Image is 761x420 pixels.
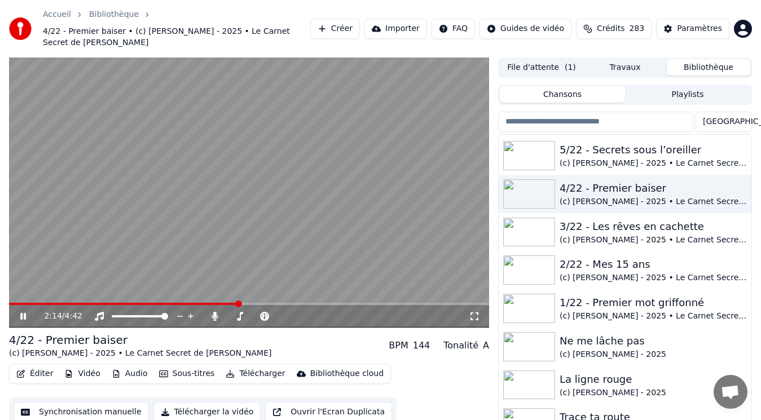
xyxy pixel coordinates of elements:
div: 4/22 - Premier baiser [9,332,271,348]
div: Tonalité [443,339,478,352]
div: Paramètres [677,23,722,34]
button: Importer [364,19,427,39]
button: File d'attente [500,59,583,76]
button: Télécharger [221,366,289,382]
div: A [483,339,489,352]
a: Bibliothèque [89,9,139,20]
div: 3/22 - Les rêves en cachette [560,219,747,235]
button: Travaux [583,59,667,76]
div: (c) [PERSON_NAME] - 2025 • Le Carnet Secret de [PERSON_NAME] [560,272,747,284]
div: La ligne rouge [560,372,747,387]
span: 2:14 [44,311,61,322]
button: Bibliothèque [667,59,750,76]
button: Paramètres [656,19,729,39]
button: Éditer [12,366,58,382]
span: 4:42 [65,311,82,322]
button: Vidéo [60,366,104,382]
button: Guides de vidéo [480,19,571,39]
div: 4/22 - Premier baiser [560,180,747,196]
button: Créer [310,19,360,39]
a: Accueil [43,9,71,20]
span: 4/22 - Premier baiser • (c) [PERSON_NAME] - 2025 • Le Carnet Secret de [PERSON_NAME] [43,26,310,48]
nav: breadcrumb [43,9,310,48]
button: Crédits283 [576,19,652,39]
button: Playlists [625,86,750,103]
div: (c) [PERSON_NAME] - 2025 • Le Carnet Secret de [PERSON_NAME] [560,158,747,169]
button: Sous-titres [155,366,219,382]
div: / [44,311,71,322]
div: (c) [PERSON_NAME] - 2025 [560,349,747,360]
div: (c) [PERSON_NAME] - 2025 • Le Carnet Secret de [PERSON_NAME] [560,235,747,246]
img: youka [9,17,32,40]
div: (c) [PERSON_NAME] - 2025 [560,387,747,399]
div: (c) [PERSON_NAME] - 2025 • Le Carnet Secret de [PERSON_NAME] [560,196,747,207]
button: Chansons [500,86,625,103]
div: Bibliothèque cloud [310,368,384,379]
div: 2/22 - Mes 15 ans [560,257,747,272]
div: BPM [389,339,408,352]
div: 1/22 - Premier mot griffonné [560,295,747,311]
button: Audio [107,366,152,382]
div: (c) [PERSON_NAME] - 2025 • Le Carnet Secret de [PERSON_NAME] [560,311,747,322]
span: Crédits [597,23,624,34]
a: Ouvrir le chat [714,375,747,409]
span: ( 1 ) [565,62,576,73]
div: 144 [413,339,430,352]
div: Ne me lâche pas [560,333,747,349]
div: 5/22 - Secrets sous l’oreiller [560,142,747,158]
div: (c) [PERSON_NAME] - 2025 • Le Carnet Secret de [PERSON_NAME] [9,348,271,359]
span: 283 [629,23,644,34]
button: FAQ [432,19,475,39]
